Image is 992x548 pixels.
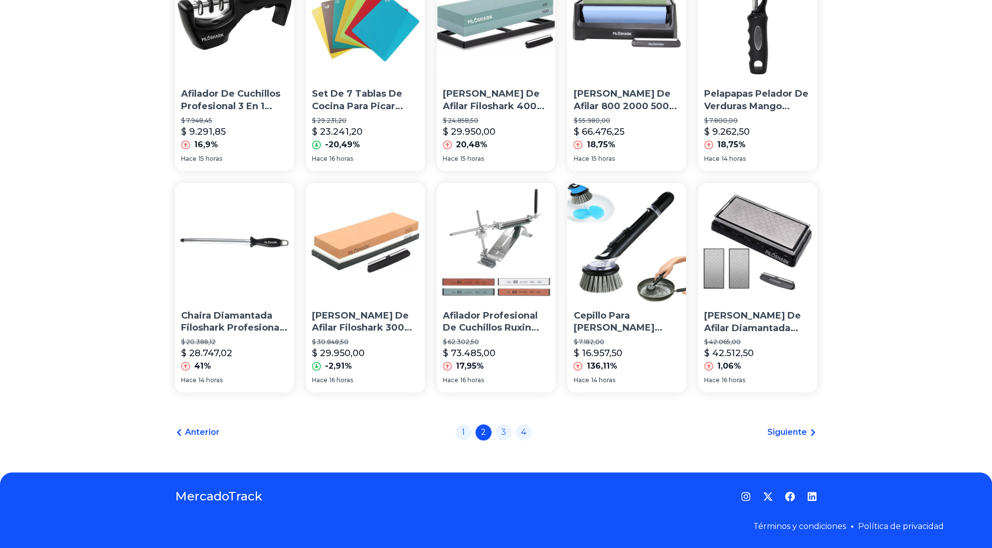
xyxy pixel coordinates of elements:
a: 4 [516,424,532,440]
p: $ 29.950,00 [312,346,365,360]
p: [PERSON_NAME] De Afilar 800 2000 5000 Filoshark Set De 3 Piedras [573,88,680,113]
span: Hace [181,155,197,163]
p: Afilador Profesional De Cuchillos Ruxin Shark 110 Con 4 Piedras Filoshark [443,310,550,335]
p: $ 7.800,00 [704,117,811,125]
a: 1 [455,424,471,440]
p: $ 24.858,50 [443,117,550,125]
p: $ 9.262,50 [704,125,750,139]
a: 3 [495,424,512,440]
p: $ 23.241,20 [312,125,363,139]
span: Hace [312,155,327,163]
p: Cepillo Para [PERSON_NAME] Dispensador Detergente Filoshark [573,310,680,335]
p: $ 20.388,12 [181,338,288,346]
a: Chaira Diamantada Filoshark Profesional Mango ErgonómicoChaira Diamantada Filoshark Profesional M... [175,183,294,392]
p: $ 30.848,50 [312,338,419,346]
span: Hace [181,376,197,384]
p: 17,95% [456,360,484,372]
span: Hace [704,376,720,384]
a: Siguiente [767,426,817,438]
p: 16,9% [194,139,218,151]
a: MercadoTrack [175,488,262,504]
img: Afilador Profesional De Cuchillos Ruxin Shark 110 Con 4 Piedras Filoshark [437,183,556,302]
p: 18,75% [717,139,746,151]
p: $ 7.182,00 [573,338,680,346]
p: $ 29.950,00 [443,125,495,139]
a: Instagram [741,491,751,501]
a: Facebook [785,491,795,501]
p: 18,75% [586,139,615,151]
span: Hace [704,155,720,163]
span: Siguiente [767,426,807,438]
p: $ 62.302,50 [443,338,550,346]
p: Chaira Diamantada Filoshark Profesional Mango Ergonómico [181,310,288,335]
span: Hace [573,376,589,384]
p: 41% [194,360,211,372]
p: [PERSON_NAME] De Afilar Diamantada Filoshark 600 1200 Con Base [704,310,811,335]
p: $ 42.512,50 [704,346,754,360]
a: Anterior [175,426,220,438]
span: Anterior [185,426,220,438]
p: $ 7.948,45 [181,117,288,125]
p: Pelapapas Pelador De Verduras Mango Ergonomico Filoshark [704,88,811,113]
a: Afilador Profesional De Cuchillos Ruxin Shark 110 Con 4 Piedras FilosharkAfilador Profesional De ... [437,183,556,392]
p: $ 73.485,00 [443,346,495,360]
span: 15 horas [591,155,614,163]
p: 1,06% [717,360,741,372]
p: $ 55.980,00 [573,117,680,125]
a: Piedra De Afilar Diamantada Filoshark 600 1200 Con Base[PERSON_NAME] De Afilar Diamantada Filosha... [698,183,817,392]
span: 16 horas [329,376,353,384]
p: -2,91% [325,360,352,372]
p: -20,49% [325,139,360,151]
span: 16 horas [329,155,353,163]
span: Hace [312,376,327,384]
span: 14 horas [591,376,615,384]
span: 15 horas [199,155,222,163]
p: 136,11% [586,360,617,372]
a: Twitter [763,491,773,501]
span: 16 horas [460,376,484,384]
a: Política de privacidad [858,521,944,531]
span: 14 horas [722,155,746,163]
a: Términos y condiciones [753,521,846,531]
span: 16 horas [722,376,745,384]
img: Piedra De Afilar Diamantada Filoshark 600 1200 Con Base [698,183,817,302]
p: $ 9.291,85 [181,125,226,139]
span: Hace [443,155,458,163]
a: LinkedIn [807,491,817,501]
p: [PERSON_NAME] De Afilar Filoshark 3000 8000 Base De Silicona + Guia [312,310,419,335]
a: Cepillo Para Lavar Platos Dispensador Detergente FilosharkCepillo Para [PERSON_NAME] Dispensador ... [567,183,686,392]
img: Chaira Diamantada Filoshark Profesional Mango Ergonómico [175,183,294,302]
span: Hace [443,376,458,384]
p: [PERSON_NAME] De Afilar Filoshark 400 1000 Base De Silicona + Guia [443,88,550,113]
img: Piedra De Afilar Filoshark 3000 8000 Base De Silicona + Guia [306,183,425,302]
img: Cepillo Para Lavar Platos Dispensador Detergente Filoshark [567,183,686,302]
span: Hace [573,155,589,163]
a: Piedra De Afilar Filoshark 3000 8000 Base De Silicona + Guia[PERSON_NAME] De Afilar Filoshark 300... [306,183,425,392]
p: Afilador De Cuchillos Profesional 3 En 1 Filoshark 105 [181,88,288,113]
p: $ 66.476,25 [573,125,624,139]
span: 14 horas [199,376,223,384]
p: $ 16.957,50 [573,346,622,360]
p: 20,48% [456,139,487,151]
p: $ 42.065,00 [704,338,811,346]
span: 15 horas [460,155,484,163]
p: $ 29.231,20 [312,117,419,125]
p: Set De 7 Tablas De Cocina Para Picar Flexibles Filoshark [312,88,419,113]
p: $ 28.747,02 [181,346,232,360]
